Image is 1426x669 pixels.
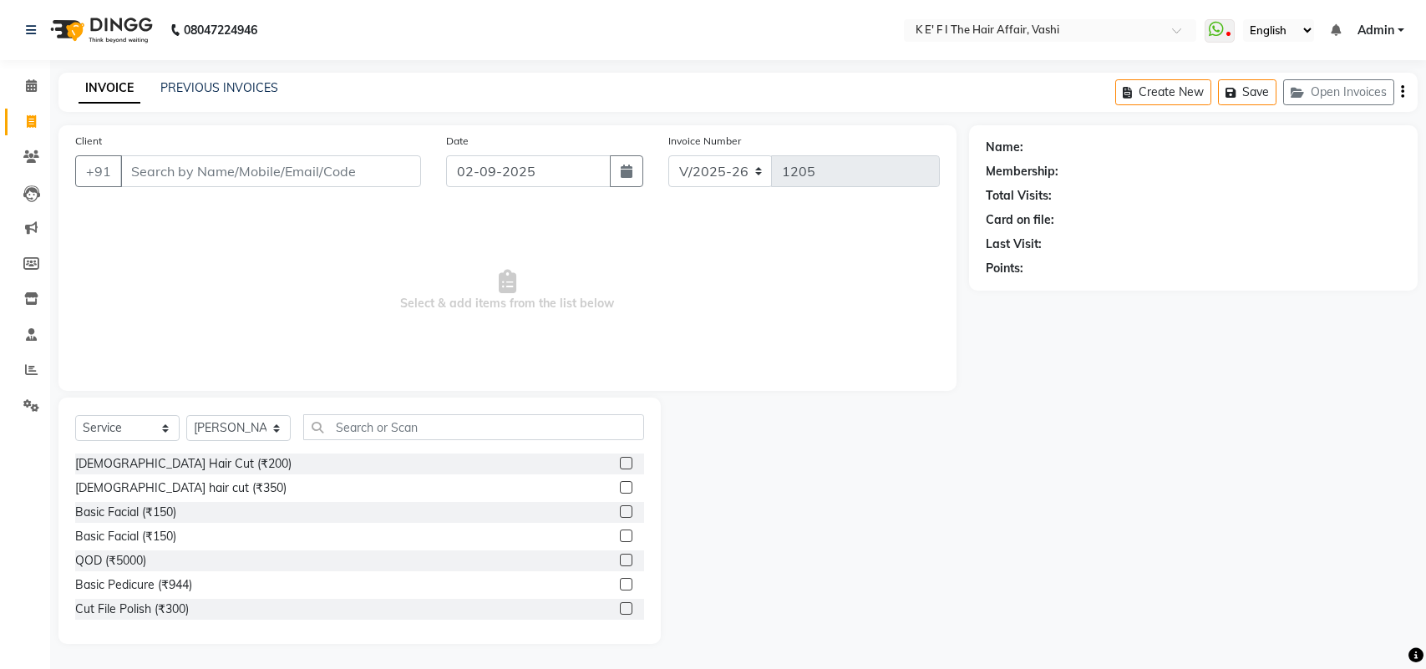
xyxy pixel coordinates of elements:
div: Points: [986,260,1023,277]
input: Search or Scan [303,414,644,440]
button: Save [1218,79,1276,105]
div: Card on file: [986,211,1054,229]
button: Create New [1115,79,1211,105]
span: Admin [1357,22,1394,39]
div: Cut File Polish (₹300) [75,601,189,618]
button: Open Invoices [1283,79,1394,105]
div: Basic Facial (₹150) [75,528,176,545]
div: Name: [986,139,1023,156]
span: Select & add items from the list below [75,207,940,374]
label: Client [75,134,102,149]
div: Total Visits: [986,187,1052,205]
div: Basic Facial (₹150) [75,504,176,521]
b: 08047224946 [184,7,257,53]
div: [DEMOGRAPHIC_DATA] Hair Cut (₹200) [75,455,292,473]
div: Basic Pedicure (₹944) [75,576,192,594]
div: QOD (₹5000) [75,552,146,570]
input: Search by Name/Mobile/Email/Code [120,155,421,187]
label: Invoice Number [668,134,741,149]
div: Membership: [986,163,1058,180]
a: PREVIOUS INVOICES [160,80,278,95]
div: [DEMOGRAPHIC_DATA] hair cut (₹350) [75,479,287,497]
img: logo [43,7,157,53]
button: +91 [75,155,122,187]
div: Last Visit: [986,236,1042,253]
label: Date [446,134,469,149]
a: INVOICE [79,73,140,104]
